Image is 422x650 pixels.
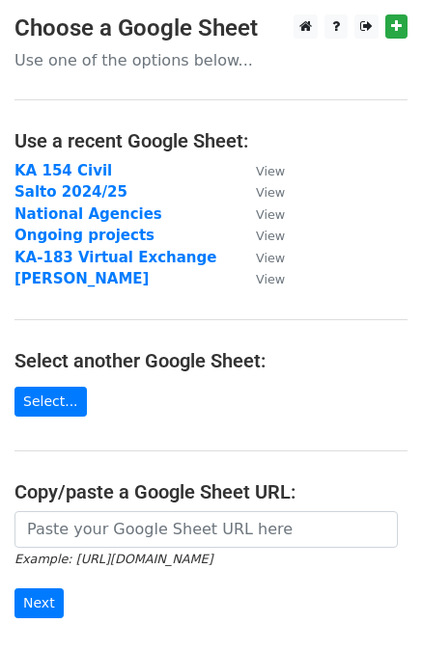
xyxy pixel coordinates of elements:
[14,129,408,152] h4: Use a recent Google Sheet:
[237,227,285,244] a: View
[237,183,285,201] a: View
[14,588,64,618] input: Next
[256,185,285,200] small: View
[256,164,285,178] small: View
[14,14,408,42] h3: Choose a Google Sheet
[14,270,149,287] a: [PERSON_NAME]
[14,387,87,417] a: Select...
[14,227,155,244] a: Ongoing projects
[256,207,285,222] small: View
[14,552,212,566] small: Example: [URL][DOMAIN_NAME]
[14,511,398,548] input: Paste your Google Sheet URL here
[14,205,162,223] a: National Agencies
[14,480,408,503] h4: Copy/paste a Google Sheet URL:
[14,349,408,372] h4: Select another Google Sheet:
[14,162,112,179] a: KA 154 Civil
[256,229,285,243] small: View
[237,249,285,266] a: View
[14,183,127,201] a: Salto 2024/25
[256,272,285,286] small: View
[237,162,285,179] a: View
[256,251,285,265] small: View
[14,249,216,266] a: KA-183 Virtual Exchange
[237,270,285,287] a: View
[237,205,285,223] a: View
[14,50,408,70] p: Use one of the options below...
